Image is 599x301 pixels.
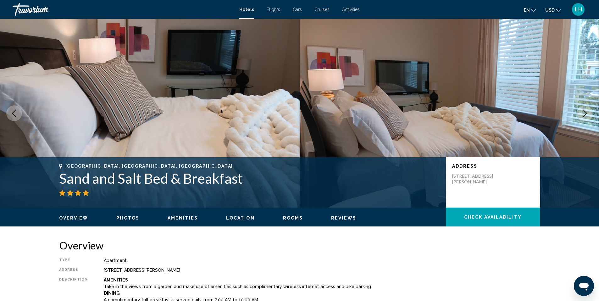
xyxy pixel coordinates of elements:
[577,105,593,121] button: Next image
[6,105,22,121] button: Previous image
[283,215,303,221] button: Rooms
[524,8,530,13] span: en
[267,7,280,12] a: Flights
[104,291,120,296] b: Dining
[168,215,198,221] button: Amenities
[59,258,88,263] div: Type
[575,6,582,13] span: LH
[452,173,502,185] p: [STREET_ADDRESS][PERSON_NAME]
[524,5,536,14] button: Change language
[65,164,233,169] span: [GEOGRAPHIC_DATA], [GEOGRAPHIC_DATA], [GEOGRAPHIC_DATA]
[239,7,254,12] a: Hotels
[59,170,440,187] h1: Sand and Salt Bed & Breakfast
[226,215,255,221] button: Location
[545,8,555,13] span: USD
[446,208,540,226] button: Check Availability
[464,215,522,220] span: Check Availability
[104,277,128,282] b: Amenities
[342,7,360,12] a: Activities
[59,268,88,273] div: Address
[104,268,540,273] div: [STREET_ADDRESS][PERSON_NAME]
[574,276,594,296] iframe: Button to launch messaging window
[59,215,88,221] button: Overview
[293,7,302,12] a: Cars
[331,215,356,221] button: Reviews
[570,3,586,16] button: User Menu
[545,5,561,14] button: Change currency
[116,215,139,221] button: Photos
[104,258,540,263] div: Apartment
[314,7,330,12] a: Cruises
[13,3,233,16] a: Travorium
[452,164,534,169] p: Address
[59,239,540,252] h2: Overview
[104,284,540,289] p: Take in the views from a garden and make use of amenities such as complimentary wireless internet...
